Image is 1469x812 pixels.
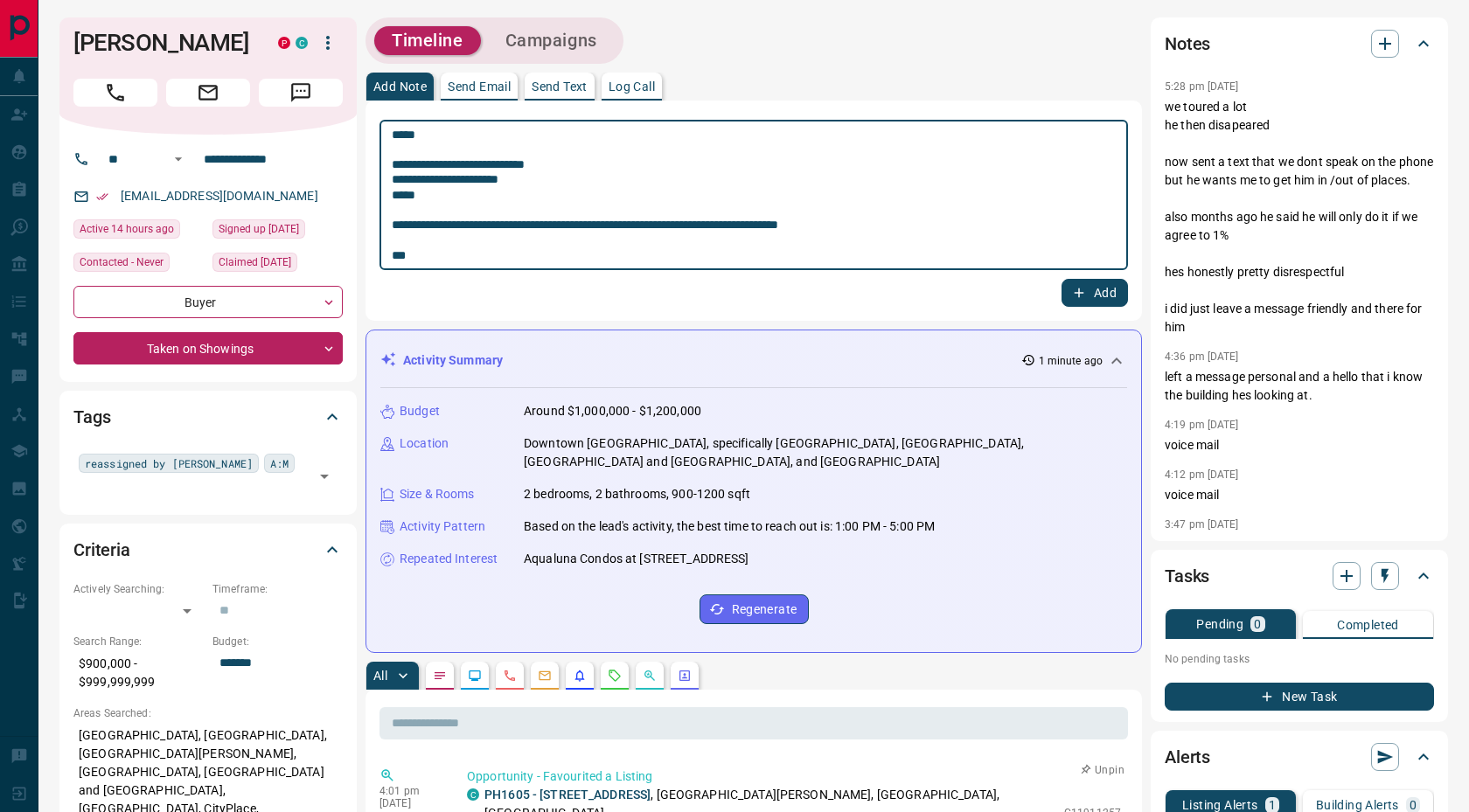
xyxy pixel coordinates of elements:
[73,29,252,57] h1: [PERSON_NAME]
[532,80,588,93] p: Send Text
[1165,743,1210,771] h2: Alerts
[259,79,343,107] span: Message
[212,634,343,649] p: Budget:
[700,594,809,624] button: Regenerate
[678,669,692,683] svg: Agent Actions
[73,332,343,364] div: Taken on Showings
[212,253,343,277] div: Tue Jan 07 2025
[503,669,517,683] svg: Calls
[1165,80,1239,93] p: 5:28 pm [DATE]
[1410,799,1417,811] p: 0
[400,517,485,536] p: Activity Pattern
[468,669,482,683] svg: Lead Browsing Activity
[1165,419,1239,431] p: 4:19 pm [DATE]
[380,344,1127,377] div: Activity Summary1 minute ago
[80,220,174,238] span: Active 14 hours ago
[73,581,204,597] p: Actively Searching:
[467,767,1121,786] p: Opportunity - Favourited a Listing
[573,669,587,683] svg: Listing Alerts
[484,788,651,802] a: PH1605 - [STREET_ADDRESS]
[73,286,343,318] div: Buyer
[373,80,427,93] p: Add Note
[448,80,511,93] p: Send Email
[270,455,289,472] span: A:M
[1062,279,1128,307] button: Add
[85,455,253,472] span: reassigned by [PERSON_NAME]
[73,529,343,571] div: Criteria
[219,220,299,238] span: Signed up [DATE]
[73,396,343,438] div: Tags
[433,669,447,683] svg: Notes
[73,219,204,244] div: Thu Aug 14 2025
[538,669,552,683] svg: Emails
[524,517,935,536] p: Based on the lead's activity, the best time to reach out is: 1:00 PM - 5:00 PM
[1165,518,1239,531] p: 3:47 pm [DATE]
[73,705,343,721] p: Areas Searched:
[96,191,108,203] svg: Email Verified
[379,785,441,797] p: 4:01 pm
[1165,436,1434,455] p: voice mail
[1165,468,1239,481] p: 4:12 pm [DATE]
[278,37,290,49] div: property.ca
[312,464,337,489] button: Open
[1165,23,1434,65] div: Notes
[296,37,308,49] div: condos.ca
[524,434,1127,471] p: Downtown [GEOGRAPHIC_DATA], specifically [GEOGRAPHIC_DATA], [GEOGRAPHIC_DATA], [GEOGRAPHIC_DATA] ...
[166,79,250,107] span: Email
[403,351,503,370] p: Activity Summary
[1254,618,1261,630] p: 0
[73,79,157,107] span: Call
[1165,98,1434,337] p: we toured a lot he then disapeared now sent a text that we dont speak on the phone but he wants m...
[400,434,449,453] p: Location
[1316,799,1399,811] p: Building Alerts
[400,550,498,568] p: Repeated Interest
[1077,762,1128,778] button: Unpin
[73,536,130,564] h2: Criteria
[379,797,441,809] p: [DATE]
[168,149,189,170] button: Open
[1165,562,1209,590] h2: Tasks
[1196,618,1243,630] p: Pending
[373,670,387,682] p: All
[1165,646,1434,672] p: No pending tasks
[1165,486,1434,504] p: voice mail
[1165,683,1434,711] button: New Task
[608,669,622,683] svg: Requests
[488,26,615,55] button: Campaigns
[219,253,291,271] span: Claimed [DATE]
[1337,619,1399,631] p: Completed
[1182,799,1258,811] p: Listing Alerts
[400,485,475,503] p: Size & Rooms
[1165,555,1434,597] div: Tasks
[609,80,655,93] p: Log Call
[1165,736,1434,778] div: Alerts
[212,581,343,597] p: Timeframe:
[73,403,110,431] h2: Tags
[73,634,204,649] p: Search Range:
[374,26,481,55] button: Timeline
[467,788,479,801] div: condos.ca
[1165,368,1434,405] p: left a message personal and a hello that i know the building hes looking at.
[643,669,657,683] svg: Opportunities
[524,550,749,568] p: Aqualuna Condos at [STREET_ADDRESS]
[80,253,164,271] span: Contacted - Never
[1165,30,1210,58] h2: Notes
[1165,350,1239,363] p: 4:36 pm [DATE]
[524,485,750,503] p: 2 bedrooms, 2 bathrooms, 900-1200 sqft
[1039,353,1103,369] p: 1 minute ago
[524,402,701,420] p: Around $1,000,000 - $1,200,000
[73,649,204,697] p: $900,000 - $999,999,999
[1269,799,1276,811] p: 1
[400,402,440,420] p: Budget
[121,189,318,203] a: [EMAIL_ADDRESS][DOMAIN_NAME]
[212,219,343,244] div: Tue Jan 10 2017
